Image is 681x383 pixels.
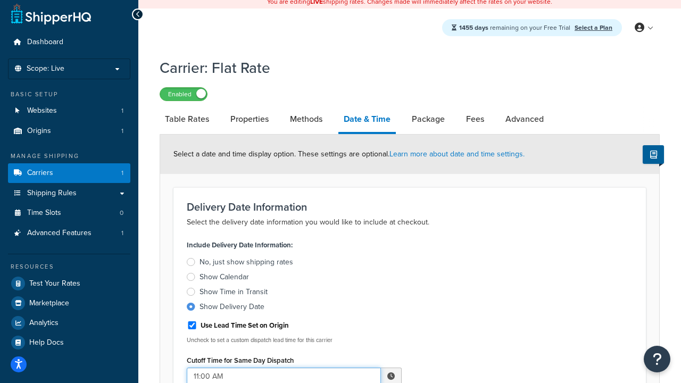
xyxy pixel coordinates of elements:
[27,169,53,178] span: Carriers
[187,216,633,229] p: Select the delivery date information you would like to include at checkout.
[8,333,130,352] a: Help Docs
[27,64,64,73] span: Scope: Live
[8,313,130,332] a: Analytics
[29,338,64,347] span: Help Docs
[406,106,450,132] a: Package
[389,148,525,160] a: Learn more about date and time settings.
[459,23,488,32] strong: 1455 days
[8,223,130,243] li: Advanced Features
[643,145,664,164] button: Show Help Docs
[8,121,130,141] a: Origins1
[338,106,396,134] a: Date & Time
[461,106,489,132] a: Fees
[201,321,289,330] label: Use Lead Time Set on Origin
[27,127,51,136] span: Origins
[200,272,249,282] div: Show Calendar
[173,148,525,160] span: Select a date and time display option. These settings are optional.
[120,209,123,218] span: 0
[121,127,123,136] span: 1
[200,257,293,268] div: No, just show shipping rates
[27,209,61,218] span: Time Slots
[121,229,123,238] span: 1
[200,302,264,312] div: Show Delivery Date
[459,23,572,32] span: remaining on your Free Trial
[160,88,207,101] label: Enabled
[8,163,130,183] li: Carriers
[8,203,130,223] li: Time Slots
[8,101,130,121] li: Websites
[8,262,130,271] div: Resources
[8,152,130,161] div: Manage Shipping
[8,32,130,52] a: Dashboard
[500,106,549,132] a: Advanced
[8,121,130,141] li: Origins
[187,336,402,344] p: Uncheck to set a custom dispatch lead time for this carrier
[575,23,612,32] a: Select a Plan
[27,189,77,198] span: Shipping Rules
[8,101,130,121] a: Websites1
[8,184,130,203] a: Shipping Rules
[644,346,670,372] button: Open Resource Center
[27,38,63,47] span: Dashboard
[187,238,293,253] label: Include Delivery Date Information:
[187,201,633,213] h3: Delivery Date Information
[29,279,80,288] span: Test Your Rates
[29,319,59,328] span: Analytics
[187,356,294,364] label: Cutoff Time for Same Day Dispatch
[121,106,123,115] span: 1
[160,57,646,78] h1: Carrier: Flat Rate
[8,223,130,243] a: Advanced Features1
[8,163,130,183] a: Carriers1
[27,229,92,238] span: Advanced Features
[8,274,130,293] a: Test Your Rates
[8,203,130,223] a: Time Slots0
[27,106,57,115] span: Websites
[8,90,130,99] div: Basic Setup
[225,106,274,132] a: Properties
[200,287,268,297] div: Show Time in Transit
[285,106,328,132] a: Methods
[121,169,123,178] span: 1
[8,294,130,313] a: Marketplace
[29,299,69,308] span: Marketplace
[160,106,214,132] a: Table Rates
